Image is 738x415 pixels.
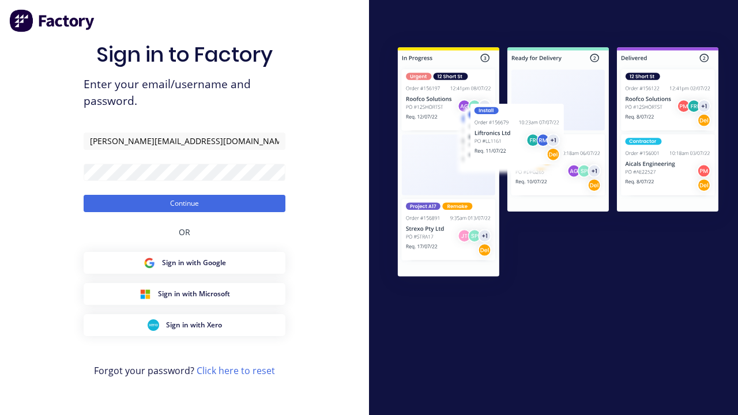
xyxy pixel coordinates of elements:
div: OR [179,212,190,252]
img: Factory [9,9,96,32]
span: Sign in with Google [162,258,226,268]
img: Google Sign in [144,257,155,269]
button: Continue [84,195,285,212]
span: Forgot your password? [94,364,275,378]
span: Enter your email/username and password. [84,76,285,110]
img: Sign in [378,29,738,297]
input: Email/Username [84,133,285,150]
img: Xero Sign in [148,319,159,331]
h1: Sign in to Factory [96,42,273,67]
button: Microsoft Sign inSign in with Microsoft [84,283,285,305]
span: Sign in with Microsoft [158,289,230,299]
a: Click here to reset [197,364,275,377]
img: Microsoft Sign in [140,288,151,300]
button: Google Sign inSign in with Google [84,252,285,274]
button: Xero Sign inSign in with Xero [84,314,285,336]
span: Sign in with Xero [166,320,222,330]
